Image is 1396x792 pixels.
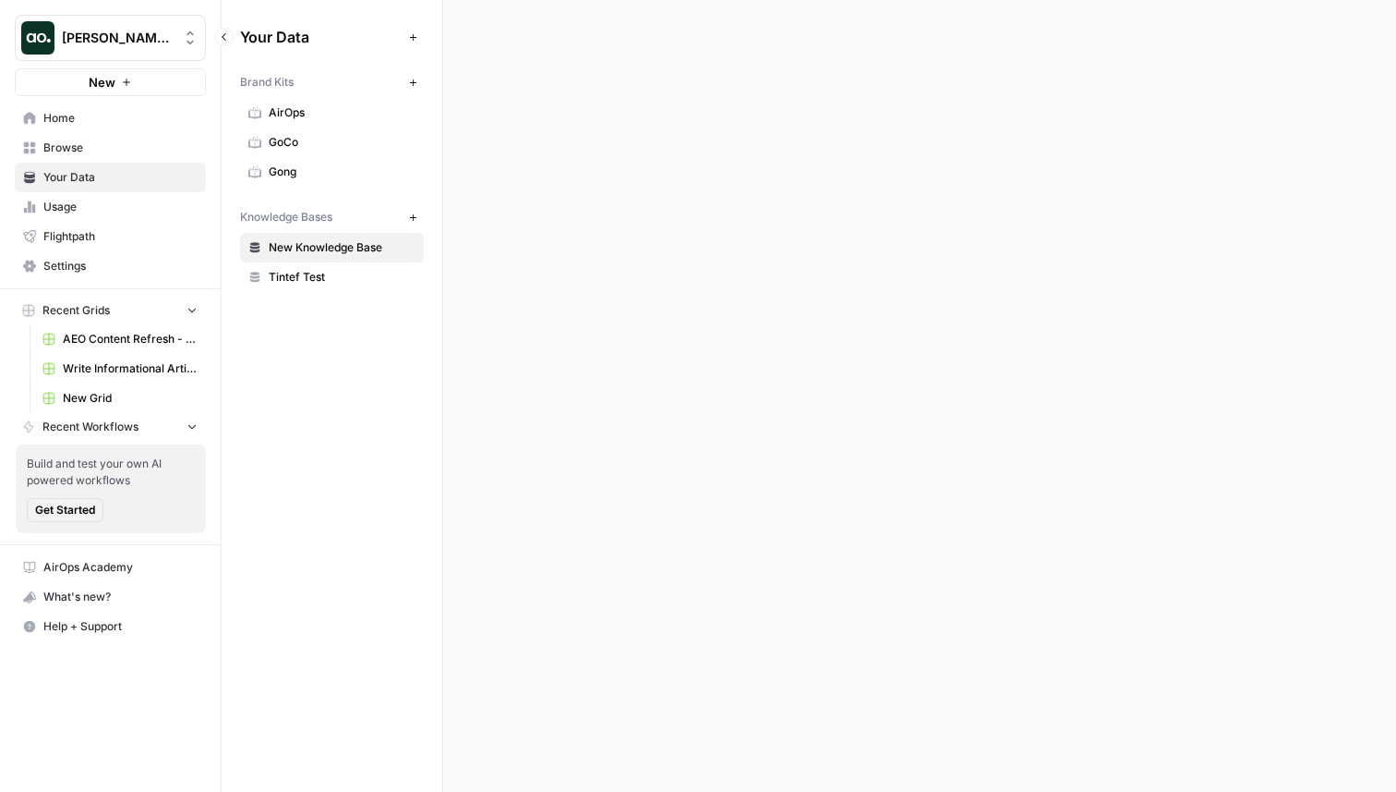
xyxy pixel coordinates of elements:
span: Gong [269,164,415,180]
span: New [89,73,115,91]
span: Home [43,110,198,127]
a: New Grid [34,384,206,413]
a: Flightpath [15,222,206,251]
span: Get Started [35,502,95,518]
a: AEO Content Refresh - Testing [34,324,206,354]
span: Help + Support [43,618,198,635]
span: AEO Content Refresh - Testing [63,331,198,347]
span: Knowledge Bases [240,209,332,225]
span: AirOps [269,104,415,121]
a: New Knowledge Base [240,233,424,262]
a: Browse [15,133,206,163]
span: Your Data [240,26,402,48]
span: Recent Grids [42,302,110,319]
a: Gong [240,157,424,187]
span: Write Informational Article [63,360,198,377]
span: Settings [43,258,198,274]
a: AirOps Academy [15,553,206,582]
a: Settings [15,251,206,281]
span: Browse [43,140,198,156]
span: GoCo [269,134,415,151]
div: What's new? [16,583,205,611]
span: Your Data [43,169,198,186]
span: New Grid [63,390,198,407]
span: Usage [43,199,198,215]
span: Flightpath [43,228,198,245]
button: Recent Workflows [15,413,206,441]
img: Justina testing Logo [21,21,54,55]
button: Workspace: Justina testing [15,15,206,61]
button: Recent Grids [15,297,206,324]
a: Your Data [15,163,206,192]
button: Get Started [27,498,103,522]
button: Help + Support [15,612,206,641]
a: Usage [15,192,206,222]
a: Tintef Test [240,262,424,292]
button: What's new? [15,582,206,612]
a: GoCo [240,128,424,157]
a: Write Informational Article [34,354,206,384]
span: New Knowledge Base [269,239,415,256]
button: New [15,68,206,96]
span: Brand Kits [240,74,294,91]
a: Home [15,104,206,133]
span: Build and test your own AI powered workflows [27,456,195,489]
span: Recent Workflows [42,419,138,435]
a: AirOps [240,98,424,128]
span: AirOps Academy [43,559,198,576]
span: Tintef Test [269,269,415,286]
span: [PERSON_NAME] testing [62,29,174,47]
